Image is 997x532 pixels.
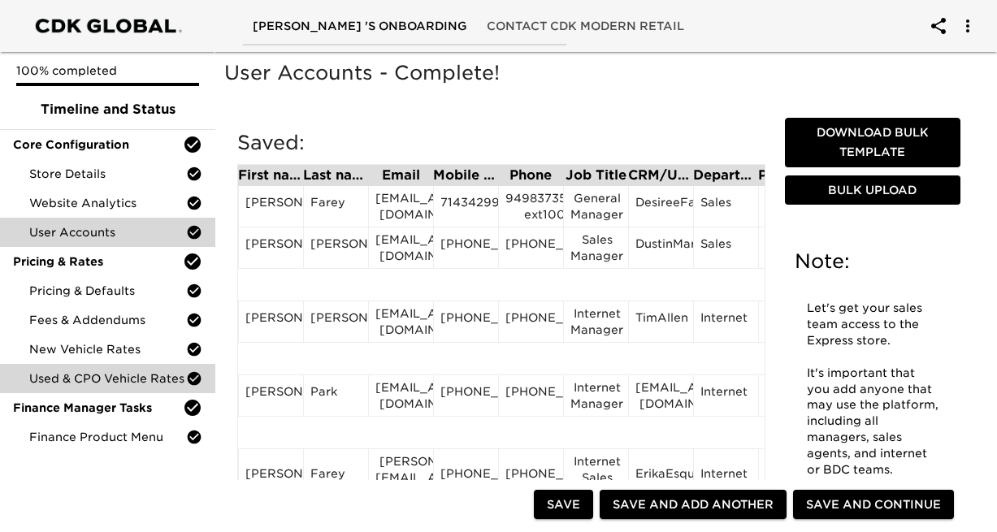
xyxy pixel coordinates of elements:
[375,231,427,264] div: [EMAIL_ADDRESS][DOMAIN_NAME]
[785,118,961,167] button: Download Bulk Template
[570,305,622,338] div: Internet Manager
[29,341,186,357] span: New Vehicle Rates
[570,453,622,502] div: Internet Sales Manager
[310,465,362,490] div: Farey
[13,253,183,270] span: Pricing & Rates
[245,236,297,260] div: [PERSON_NAME]
[310,383,362,408] div: Park
[303,169,368,182] div: Last name
[375,379,427,412] div: [EMAIL_ADDRESS][DOMAIN_NAME]
[440,309,492,334] div: [PHONE_NUMBER]
[310,194,362,218] div: Farey
[700,194,752,218] div: Sales
[505,309,557,334] div: [PHONE_NUMBER]
[29,283,186,299] span: Pricing & Defaults
[613,495,774,515] span: Save and Add Another
[700,309,752,334] div: Internet
[375,190,427,223] div: [EMAIL_ADDRESS][DOMAIN_NAME]
[795,249,951,275] h5: Note:
[635,236,687,260] div: DustinMartin
[600,490,787,520] button: Save and Add Another
[238,169,303,182] div: First name
[29,370,186,387] span: Used & CPO Vehicle Rates
[13,136,183,153] span: Core Configuration
[785,175,961,205] button: Bulk Upload
[13,100,202,119] span: Timeline and Status
[368,169,433,182] div: Email
[563,169,628,182] div: Job Title
[505,383,557,408] div: [PHONE_NUMBER]
[919,6,958,45] button: account of current user
[635,465,687,490] div: ErikaEsquivel
[758,169,823,182] div: Permission Set
[245,194,297,218] div: [PERSON_NAME]
[375,453,427,502] div: [PERSON_NAME][EMAIL_ADDRESS][DOMAIN_NAME]
[806,495,941,515] span: Save and Continue
[570,379,622,412] div: Internet Manager
[635,379,687,412] div: [EMAIL_ADDRESS][DOMAIN_NAME]
[700,465,752,490] div: Internet
[505,190,557,223] div: 9498373500 ext100
[570,231,622,264] div: Sales Manager
[310,309,362,334] div: [PERSON_NAME]
[375,305,427,338] div: [EMAIL_ADDRESS][DOMAIN_NAME]
[547,495,580,515] span: Save
[433,169,498,182] div: Mobile Phone
[635,194,687,218] div: DesireeFarey
[29,195,186,211] span: Website Analytics
[807,301,939,349] p: Let's get your sales team access to the Express store.
[245,309,297,334] div: [PERSON_NAME]
[29,166,186,182] span: Store Details
[700,383,752,408] div: Internet
[505,465,557,490] div: [PHONE_NUMBER]
[628,169,693,182] div: CRM/User ID
[807,365,939,478] p: It's important that you add anyone that may use the platform, including all managers, sales agent...
[793,490,954,520] button: Save and Continue
[487,16,684,37] span: Contact CDK Modern Retail
[791,180,955,201] span: Bulk Upload
[635,309,687,334] div: TimAllen
[29,312,186,328] span: Fees & Addendums
[29,429,186,445] span: Finance Product Menu
[16,63,199,79] p: 100% completed
[245,465,297,490] div: [PERSON_NAME]
[237,130,765,156] h5: Saved:
[693,169,758,182] div: Department
[948,6,987,45] button: account of current user
[29,224,186,240] span: User Accounts
[224,60,973,86] h5: User Accounts - Complete!
[791,123,955,162] span: Download Bulk Template
[440,236,492,260] div: [PHONE_NUMBER]
[498,169,563,182] div: Phone
[440,194,492,218] div: 7143429920
[310,236,362,260] div: [PERSON_NAME]
[13,400,183,416] span: Finance Manager Tasks
[534,490,593,520] button: Save
[440,465,492,490] div: [PHONE_NUMBER]
[440,383,492,408] div: [PHONE_NUMBER]
[505,236,557,260] div: [PHONE_NUMBER]
[253,16,467,37] span: [PERSON_NAME] 's Onboarding
[700,236,752,260] div: Sales
[245,383,297,408] div: [PERSON_NAME]
[570,190,622,223] div: General Manager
